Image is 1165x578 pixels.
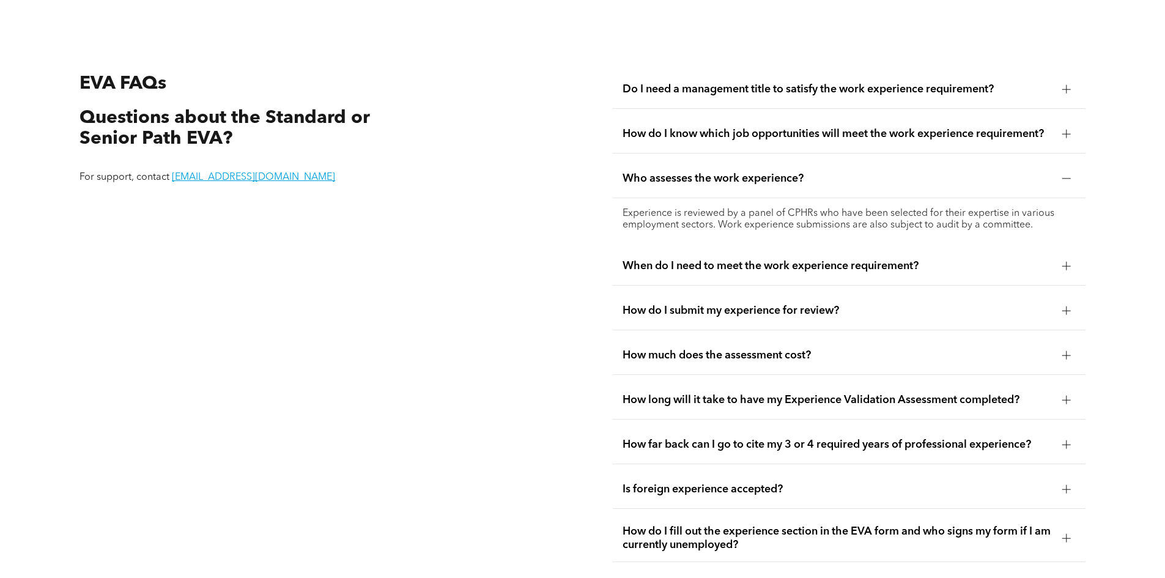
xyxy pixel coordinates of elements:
span: Who assesses the work experience? [623,172,1052,185]
span: How long will it take to have my Experience Validation Assessment completed? [623,393,1052,407]
p: Experience is reviewed by a panel of CPHRs who have been selected for their expertise in various ... [623,208,1076,231]
span: When do I need to meet the work experience requirement? [623,259,1052,273]
a: [EMAIL_ADDRESS][DOMAIN_NAME] [172,172,335,182]
span: How do I submit my experience for review? [623,304,1052,317]
span: Questions about the Standard or Senior Path EVA? [80,109,370,149]
span: Do I need a management title to satisfy the work experience requirement? [623,83,1052,96]
span: How do I fill out the experience section in the EVA form and who signs my form if I am currently ... [623,525,1052,552]
span: EVA FAQs [80,75,166,93]
span: Is foreign experience accepted? [623,483,1052,496]
span: How much does the assessment cost? [623,349,1052,362]
span: For support, contact [80,172,169,182]
span: How do I know which job opportunities will meet the work experience requirement? [623,127,1052,141]
span: How far back can I go to cite my 3 or 4 required years of professional experience? [623,438,1052,451]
